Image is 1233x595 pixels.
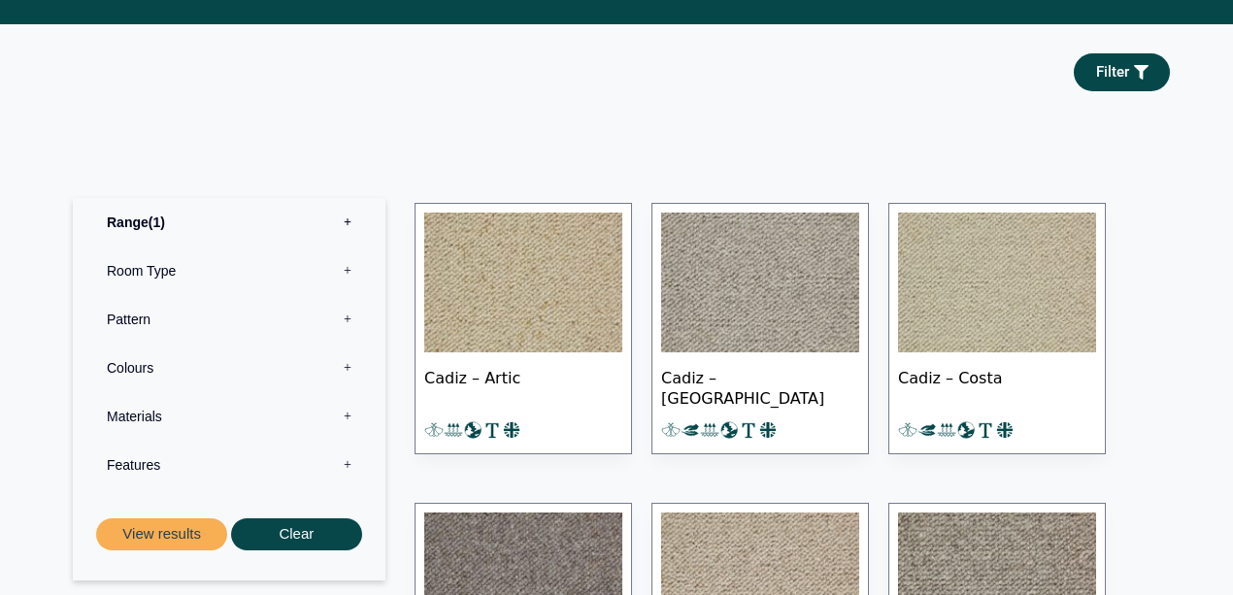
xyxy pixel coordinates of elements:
button: Clear [231,518,362,550]
label: Colours [87,344,371,392]
label: Features [87,441,371,489]
label: Materials [87,392,371,441]
a: Filter [1074,53,1170,91]
span: Cadiz – Costa [898,352,1096,420]
img: Cadiz - Artic [424,213,622,352]
span: Cadiz – [GEOGRAPHIC_DATA] [661,352,859,420]
a: Cadiz – Costa [888,203,1106,454]
a: Cadiz – Artic [415,203,632,454]
a: Cadiz – [GEOGRAPHIC_DATA] [651,203,869,454]
img: Cadiz-Cathedral [661,213,859,352]
span: Filter [1096,65,1129,80]
label: Pattern [87,295,371,344]
span: Cadiz – Artic [424,352,622,420]
label: Range [87,198,371,247]
span: 1 [149,215,165,230]
label: Room Type [87,247,371,295]
button: View results [96,518,227,550]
